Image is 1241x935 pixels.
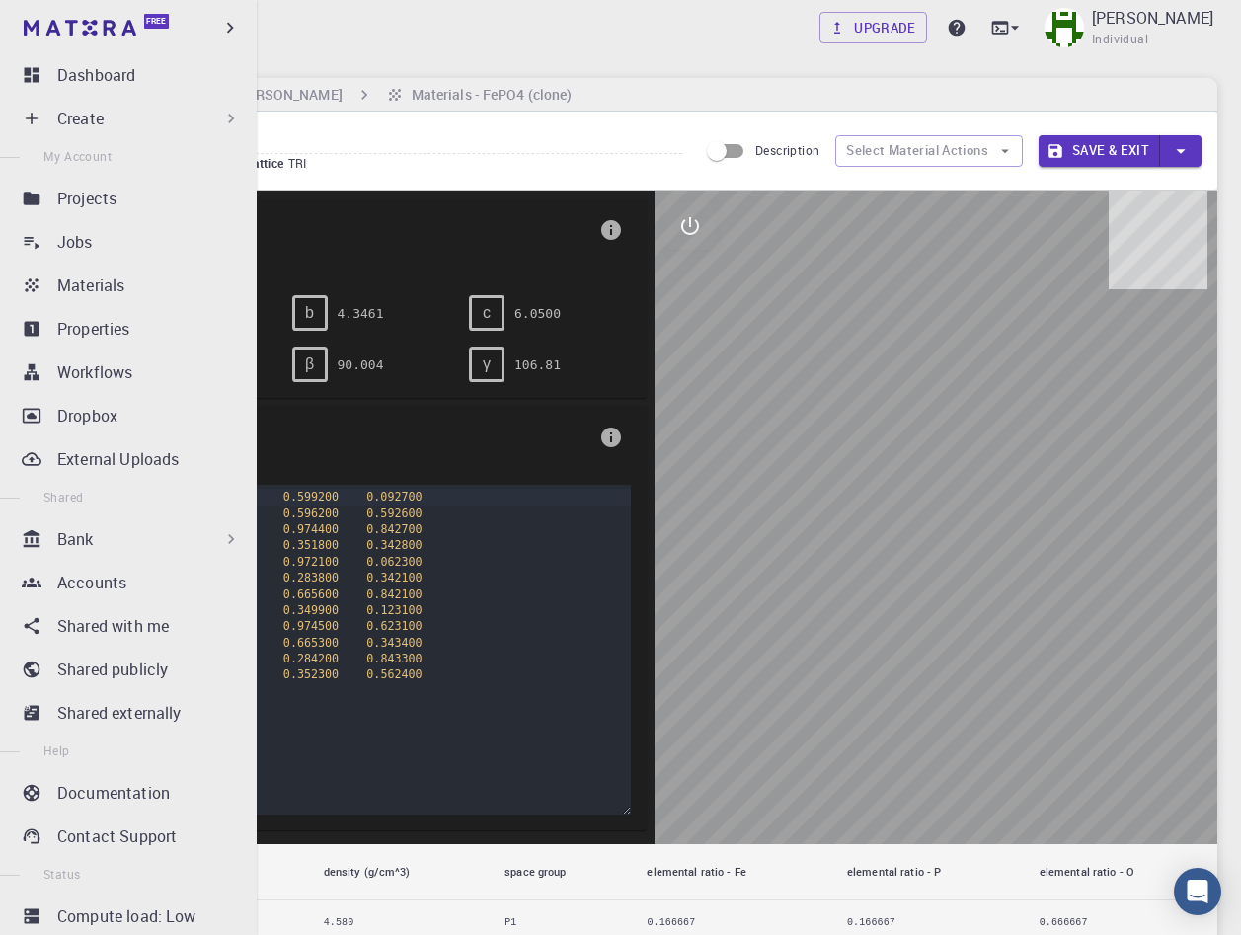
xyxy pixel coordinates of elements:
a: Shared externally [16,693,249,733]
p: Compute load: Low [57,904,196,928]
span: 0.284200 [283,652,339,665]
span: β [305,355,314,373]
button: Select Material Actions [835,135,1023,167]
a: Contact Support [16,817,249,856]
th: elemental ratio - P [831,844,1024,900]
span: TRI [288,155,315,171]
span: 0.599200 [283,490,339,504]
p: Shared externally [57,701,182,725]
div: Create [16,99,249,138]
pre: 90.004 [338,348,384,382]
img: florentino [1045,8,1084,47]
span: Soporte [39,14,110,32]
span: 0.972100 [283,555,339,569]
a: Upgrade [819,12,927,43]
a: Workflows [16,352,249,392]
span: 0.342800 [366,538,422,552]
span: 0.351800 [283,538,339,552]
img: logo [24,20,136,36]
span: 0.665600 [283,587,339,601]
span: TRI [115,246,591,264]
span: 0.342100 [366,571,422,584]
span: 0.343400 [366,636,422,650]
button: info [591,418,631,457]
div: Bank [16,519,249,559]
a: Dashboard [16,55,249,95]
span: b [305,304,314,322]
pre: 106.81 [514,348,561,382]
span: lattice [250,155,288,171]
span: 0.092700 [366,490,422,504]
a: Properties [16,309,249,349]
a: Projects [16,179,249,218]
p: Dashboard [57,63,135,87]
a: External Uploads [16,439,249,479]
p: Create [57,107,104,130]
span: 0.123100 [366,603,422,617]
p: Contact Support [57,824,177,848]
span: Help [43,742,70,758]
th: density (g/cm^3) [308,844,489,900]
span: Status [43,866,80,882]
span: 0.349900 [283,603,339,617]
th: elemental ratio - O [1024,844,1217,900]
span: My Account [43,148,112,164]
span: γ [483,355,491,373]
a: Materials [16,266,249,305]
p: Documentation [57,781,170,805]
p: Materials [57,273,124,297]
span: 0.843300 [366,652,422,665]
span: Shared [43,489,83,505]
p: Workflows [57,360,132,384]
button: Save & Exit [1039,135,1160,167]
h6: Materials - FePO4 (clone) [404,84,573,106]
a: Jobs [16,222,249,262]
span: 0.842700 [366,522,422,536]
p: Properties [57,317,130,341]
p: Shared with me [57,614,169,638]
th: space group [489,844,631,900]
span: 0.974500 [283,619,339,633]
p: Dropbox [57,404,117,428]
span: c [483,304,491,322]
span: 0.623100 [366,619,422,633]
span: 0.596200 [283,506,339,520]
span: 0.842100 [366,587,422,601]
span: Basis [115,422,591,453]
p: Projects [57,187,116,210]
p: Shared publicly [57,658,168,681]
a: Dropbox [16,396,249,435]
span: 0.665300 [283,636,339,650]
span: Individual [1092,30,1148,49]
h6: [PERSON_NAME] [226,84,342,106]
a: Shared publicly [16,650,249,689]
button: info [591,210,631,250]
p: Bank [57,527,94,551]
span: 0.974400 [283,522,339,536]
span: 0.062300 [366,555,422,569]
pre: 4.3461 [338,296,384,331]
p: [PERSON_NAME] [1092,6,1213,30]
span: 0.592600 [366,506,422,520]
nav: breadcrumb [99,84,576,106]
pre: 6.0500 [514,296,561,331]
span: Lattice [115,214,591,246]
p: Jobs [57,230,93,254]
span: 0.562400 [366,667,422,681]
a: Accounts [16,563,249,602]
a: Documentation [16,773,249,813]
div: Open Intercom Messenger [1174,868,1221,915]
span: Description [755,142,819,158]
p: External Uploads [57,447,179,471]
span: 0.283800 [283,571,339,584]
p: Accounts [57,571,126,594]
th: elemental ratio - Fe [631,844,831,900]
a: Shared with me [16,606,249,646]
span: 0.352300 [283,667,339,681]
